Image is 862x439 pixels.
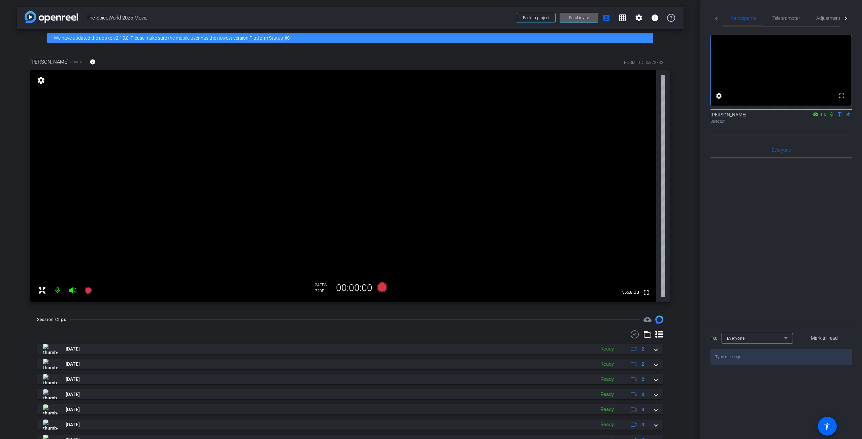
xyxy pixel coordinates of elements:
[710,334,717,342] div: To:
[797,332,852,344] button: Mark all read
[37,316,66,323] div: Session Clips
[597,345,617,353] div: Ready
[727,336,745,341] span: Everyone
[597,391,617,398] div: Ready
[315,288,332,294] div: 720P
[620,288,641,296] span: 555.8 GB
[643,316,652,324] mat-icon: cloud_upload
[836,111,844,117] mat-icon: flip
[643,316,652,324] span: Destinations for your clips
[37,389,663,399] mat-expansion-panel-header: thumb-nail[DATE]Ready3
[597,360,617,368] div: Ready
[332,282,377,294] div: 00:00:00
[87,11,513,25] span: The SpiceWorld 2025 Movie
[66,361,80,368] span: [DATE]
[43,389,58,399] img: thumb-nail
[25,11,78,23] img: app-logo
[597,421,617,429] div: Ready
[37,404,663,414] mat-expansion-panel-header: thumb-nail[DATE]Ready3
[90,59,96,65] mat-icon: info
[66,406,80,413] span: [DATE]
[43,404,58,414] img: thumb-nail
[772,148,791,152] span: Everyone
[619,14,627,22] mat-icon: grid_on
[43,359,58,369] img: thumb-nail
[36,76,46,84] mat-icon: settings
[641,345,644,353] span: 2
[811,335,838,342] span: Mark all read
[517,13,556,23] button: Back to project
[635,14,643,22] mat-icon: settings
[66,376,80,383] span: [DATE]
[651,14,659,22] mat-icon: info
[569,15,589,21] span: Send invite
[731,16,756,21] span: Participants
[37,344,663,354] mat-expansion-panel-header: thumb-nail[DATE]Ready2
[66,421,80,428] span: [DATE]
[47,33,653,43] div: We have updated the app to v2.15.0. Please make sure the mobile user has the newest version.
[641,391,644,398] span: 3
[315,282,332,288] div: 24
[715,92,723,100] mat-icon: settings
[523,15,550,20] span: Back to project
[597,406,617,413] div: Ready
[597,375,617,383] div: Ready
[642,288,650,296] mat-icon: fullscreen
[560,13,598,23] button: Send invite
[641,406,644,413] span: 3
[772,16,800,21] span: Teleprompter
[710,118,852,124] div: Director
[641,376,644,383] span: 2
[37,419,663,430] mat-expansion-panel-header: thumb-nail[DATE]Ready3
[66,345,80,353] span: [DATE]
[641,421,644,428] span: 3
[655,316,663,324] img: Session clips
[823,422,831,430] mat-icon: accessibility
[37,374,663,384] mat-expansion-panel-header: thumb-nail[DATE]Ready2
[43,374,58,384] img: thumb-nail
[250,35,283,41] a: Platform Status
[43,344,58,354] img: thumb-nail
[66,391,80,398] span: [DATE]
[602,14,610,22] mat-icon: account_box
[43,419,58,430] img: thumb-nail
[37,359,663,369] mat-expansion-panel-header: thumb-nail[DATE]Ready2
[641,361,644,368] span: 2
[30,58,69,66] span: [PERSON_NAME]
[816,16,843,21] span: Adjustments
[710,111,852,124] div: [PERSON_NAME]
[624,60,663,66] div: ROOM ID: 505822732
[70,60,85,65] span: Chrome
[320,283,327,287] span: FPS
[285,35,290,41] mat-icon: highlight_off
[838,92,846,100] mat-icon: fullscreen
